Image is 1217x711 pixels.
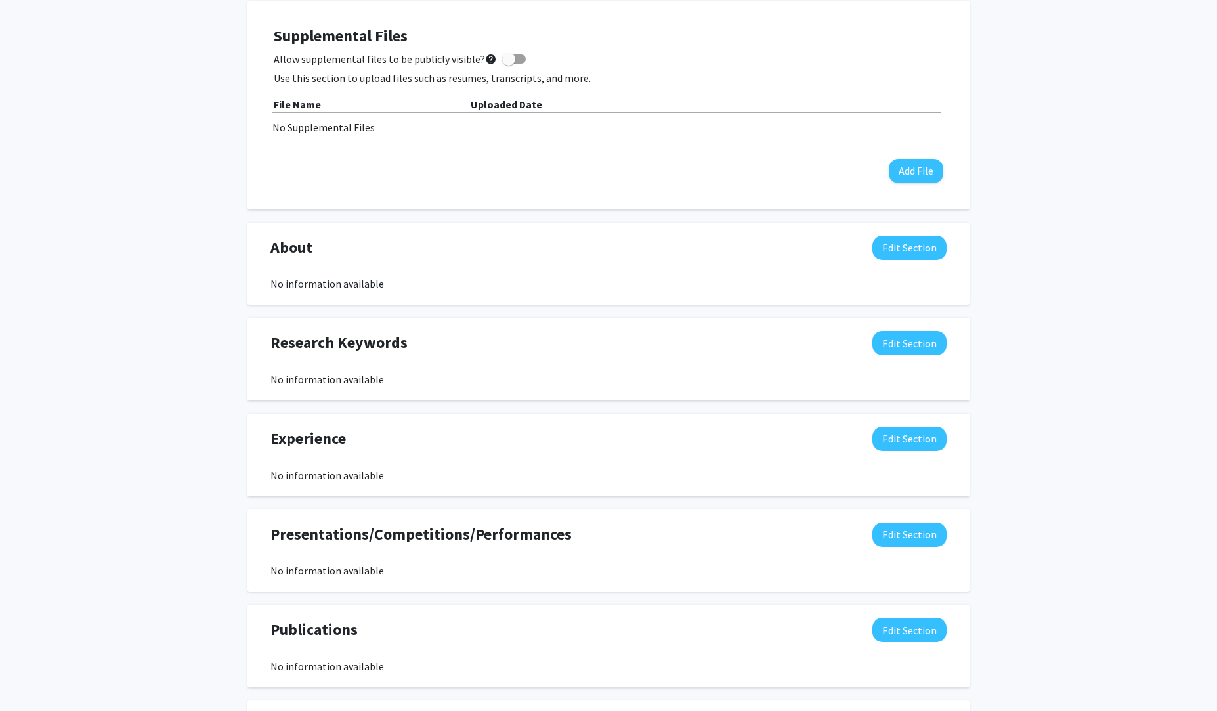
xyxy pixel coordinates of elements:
[270,658,947,674] div: No information available
[485,51,497,67] mat-icon: help
[872,236,947,260] button: Edit About
[889,159,943,183] button: Add File
[272,119,945,135] div: No Supplemental Files
[274,70,943,86] p: Use this section to upload files such as resumes, transcripts, and more.
[270,276,947,291] div: No information available
[274,51,497,67] span: Allow supplemental files to be publicly visible?
[10,652,56,701] iframe: Chat
[270,236,312,259] span: About
[872,331,947,355] button: Edit Research Keywords
[270,331,408,355] span: Research Keywords
[270,618,358,641] span: Publications
[270,523,572,546] span: Presentations/Competitions/Performances
[274,98,321,111] b: File Name
[872,523,947,547] button: Edit Presentations/Competitions/Performances
[872,618,947,642] button: Edit Publications
[270,467,947,483] div: No information available
[270,563,947,578] div: No information available
[270,372,947,387] div: No information available
[270,427,346,450] span: Experience
[274,27,943,46] h4: Supplemental Files
[872,427,947,451] button: Edit Experience
[471,98,542,111] b: Uploaded Date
